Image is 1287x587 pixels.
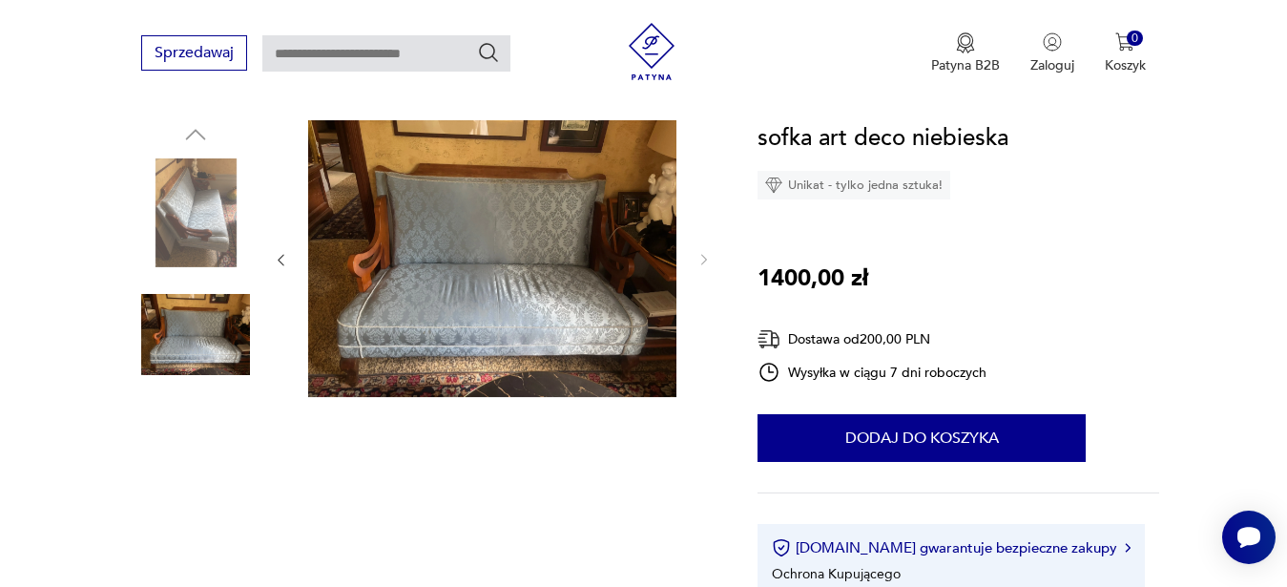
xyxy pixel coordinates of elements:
[758,171,950,199] div: Unikat - tylko jedna sztuka!
[931,32,1000,74] a: Ikona medaluPatyna B2B
[772,565,901,583] li: Ochrona Kupującego
[141,158,250,267] img: Zdjęcie produktu sofka art deco niebieska
[1030,56,1074,74] p: Zaloguj
[1125,543,1131,553] img: Ikona strzałki w prawo
[765,177,782,194] img: Ikona diamentu
[141,35,247,71] button: Sprzedawaj
[623,23,680,80] img: Patyna - sklep z meblami i dekoracjami vintage
[772,538,791,557] img: Ikona certyfikatu
[956,32,975,53] img: Ikona medalu
[141,281,250,389] img: Zdjęcie produktu sofka art deco niebieska
[758,327,986,351] div: Dostawa od 200,00 PLN
[931,32,1000,74] button: Patyna B2B
[1105,32,1146,74] button: 0Koszyk
[477,41,500,64] button: Szukaj
[1127,31,1143,47] div: 0
[1030,32,1074,74] button: Zaloguj
[1043,32,1062,52] img: Ikonka użytkownika
[1105,56,1146,74] p: Koszyk
[1115,32,1134,52] img: Ikona koszyka
[1222,511,1276,564] iframe: Smartsupp widget button
[141,48,247,61] a: Sprzedawaj
[758,261,868,297] p: 1400,00 zł
[931,56,1000,74] p: Patyna B2B
[758,414,1086,462] button: Dodaj do koszyka
[758,361,986,384] div: Wysyłka w ciągu 7 dni roboczych
[758,120,1008,157] h1: sofka art deco niebieska
[308,120,676,397] img: Zdjęcie produktu sofka art deco niebieska
[772,538,1130,557] button: [DOMAIN_NAME] gwarantuje bezpieczne zakupy
[758,327,780,351] img: Ikona dostawy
